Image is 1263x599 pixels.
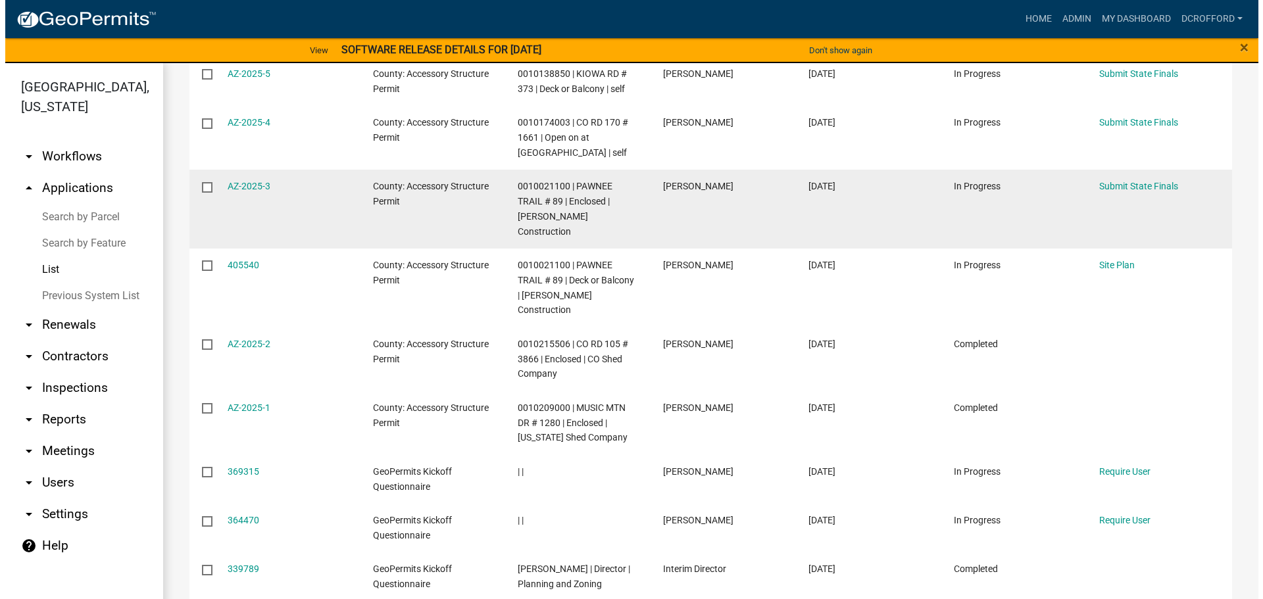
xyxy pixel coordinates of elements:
a: AZ-2025-2 [222,339,265,349]
span: 04/14/2025 [803,260,830,270]
a: 369315 [222,466,254,477]
span: 0010174003 | CO RD 170 # 1661 | Open on at Least One Side | self [512,117,623,158]
a: Admin [1052,7,1091,32]
i: arrow_drop_down [16,506,32,522]
i: arrow_drop_down [16,380,32,396]
i: arrow_drop_down [16,475,32,491]
a: View [299,39,328,61]
span: County: Accessory Structure Permit [368,402,483,428]
span: 0010215506 | CO RD 105 # 3866 | Enclosed | CO Shed Company [512,339,623,379]
span: Completed [949,563,993,574]
span: GeoPermits Kickoff Questionnaire [368,466,447,492]
a: 364470 [222,515,254,525]
span: GeoPermits Kickoff Questionnaire [368,515,447,540]
a: AZ-2025-1 [222,402,265,413]
a: dcrofford [1171,7,1243,32]
strong: SOFTWARE RELEASE DETAILS FOR [DATE] [336,43,536,56]
span: 0010138850 | KIOWA RD # 373 | Deck or Balcony | self [512,68,622,94]
span: 04/15/2025 [803,117,830,128]
a: My Dashboard [1091,7,1171,32]
button: Don't show again [799,39,872,61]
span: County: Accessory Structure Permit [368,181,483,206]
span: James Stapleton [658,260,728,270]
a: Site Plan [1094,260,1129,270]
span: 0010209000 | MUSIC MTN DR # 1280 | Enclosed | Colorado Shed Company [512,402,622,443]
span: GeoPermits Kickoff Questionnaire [368,563,447,589]
a: AZ-2025-3 [222,181,265,191]
span: County: Accessory Structure Permit [368,117,483,143]
span: 04/08/2025 [803,402,830,413]
button: Close [1235,39,1243,55]
a: 405540 [222,260,254,270]
span: In Progress [949,181,995,191]
span: Scott Stine [658,402,728,413]
i: arrow_drop_down [16,412,32,427]
a: Submit State Finals [1094,181,1173,191]
i: arrow_drop_up [16,180,32,196]
span: In Progress [949,515,995,525]
span: × [1235,38,1243,57]
span: 0010021100 | PAWNEE TRAIL # 89 | Deck or Balcony | Herschberger Construction [512,260,629,315]
span: County: Accessory Structure Permit [368,339,483,364]
span: 01/14/2025 [803,515,830,525]
a: Require User [1094,466,1145,477]
span: 04/14/2025 [803,339,830,349]
span: County: Accessory Structure Permit [368,68,483,94]
a: 339789 [222,563,254,574]
span: In Progress [949,466,995,477]
a: Home [1015,7,1052,32]
i: arrow_drop_down [16,149,32,164]
span: Phillip Stark [658,68,728,79]
span: | | [512,466,518,477]
span: Delenna M Crofford [658,181,728,191]
a: AZ-2025-4 [222,117,265,128]
span: 01/28/2025 [803,466,830,477]
span: Delenna M Crofford [658,466,728,477]
span: County: Accessory Structure Permit [368,260,483,285]
span: 04/14/2025 [803,181,830,191]
span: | | [512,515,518,525]
span: 11/25/2024 [803,563,830,574]
span: Quentin Smith [658,515,728,525]
span: 04/16/2025 [803,68,830,79]
a: Submit State Finals [1094,117,1173,128]
span: Completed [949,339,993,349]
span: Brianna [658,339,728,349]
a: AZ-2025-5 [222,68,265,79]
a: Require User [1094,515,1145,525]
i: arrow_drop_down [16,443,32,459]
span: Completed [949,402,993,413]
span: Interim Director [658,563,721,574]
i: help [16,538,32,554]
i: arrow_drop_down [16,348,32,364]
span: In Progress [949,68,995,79]
span: In Progress [949,117,995,128]
span: Gerald Livengood [658,117,728,128]
span: Dorothy Carsten | Director | Planning and Zoning [512,563,625,589]
i: arrow_drop_down [16,317,32,333]
span: 0010021100 | PAWNEE TRAIL # 89 | Enclosed | Hershberger Construction [512,181,607,236]
a: Submit State Finals [1094,68,1173,79]
span: In Progress [949,260,995,270]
